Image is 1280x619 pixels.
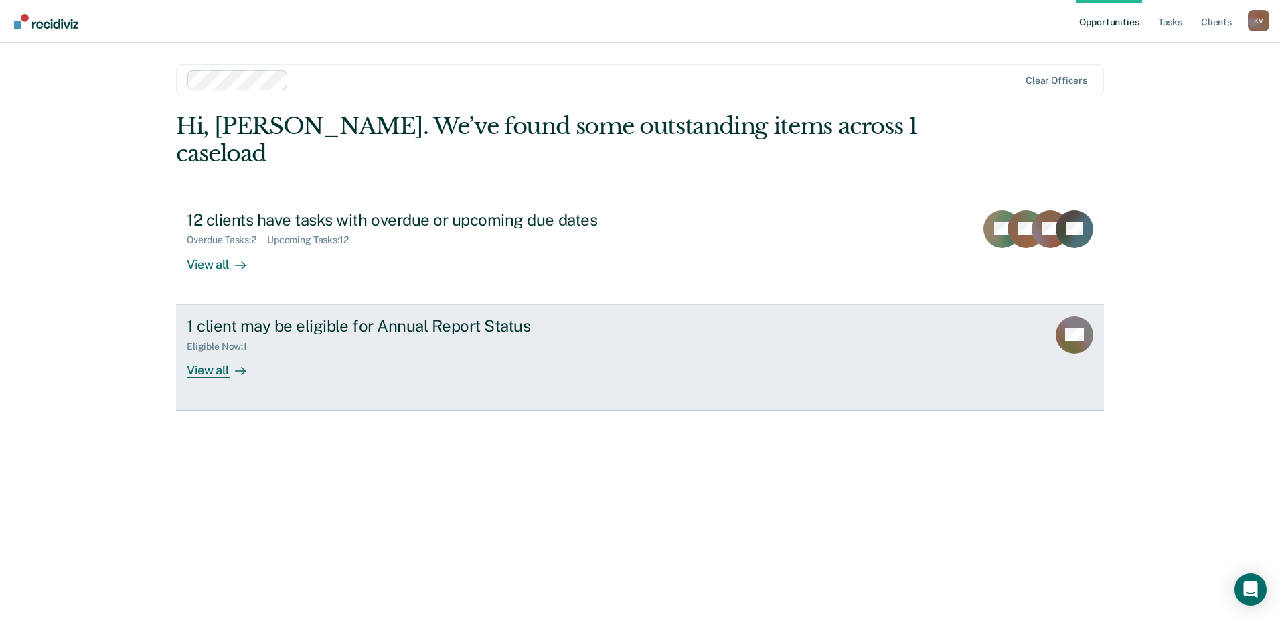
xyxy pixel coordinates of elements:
[187,234,267,246] div: Overdue Tasks : 2
[176,200,1104,305] a: 12 clients have tasks with overdue or upcoming due datesOverdue Tasks:2Upcoming Tasks:12View all
[1234,573,1267,606] div: Open Intercom Messenger
[1248,10,1269,31] div: K V
[187,316,657,336] div: 1 client may be eligible for Annual Report Status
[176,113,918,167] div: Hi, [PERSON_NAME]. We’ve found some outstanding items across 1 caseload
[187,246,262,272] div: View all
[187,210,657,230] div: 12 clients have tasks with overdue or upcoming due dates
[187,341,258,352] div: Eligible Now : 1
[187,352,262,378] div: View all
[14,14,78,29] img: Recidiviz
[1248,10,1269,31] button: Profile dropdown button
[176,305,1104,411] a: 1 client may be eligible for Annual Report StatusEligible Now:1View all
[1026,75,1087,86] div: Clear officers
[267,234,359,246] div: Upcoming Tasks : 12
